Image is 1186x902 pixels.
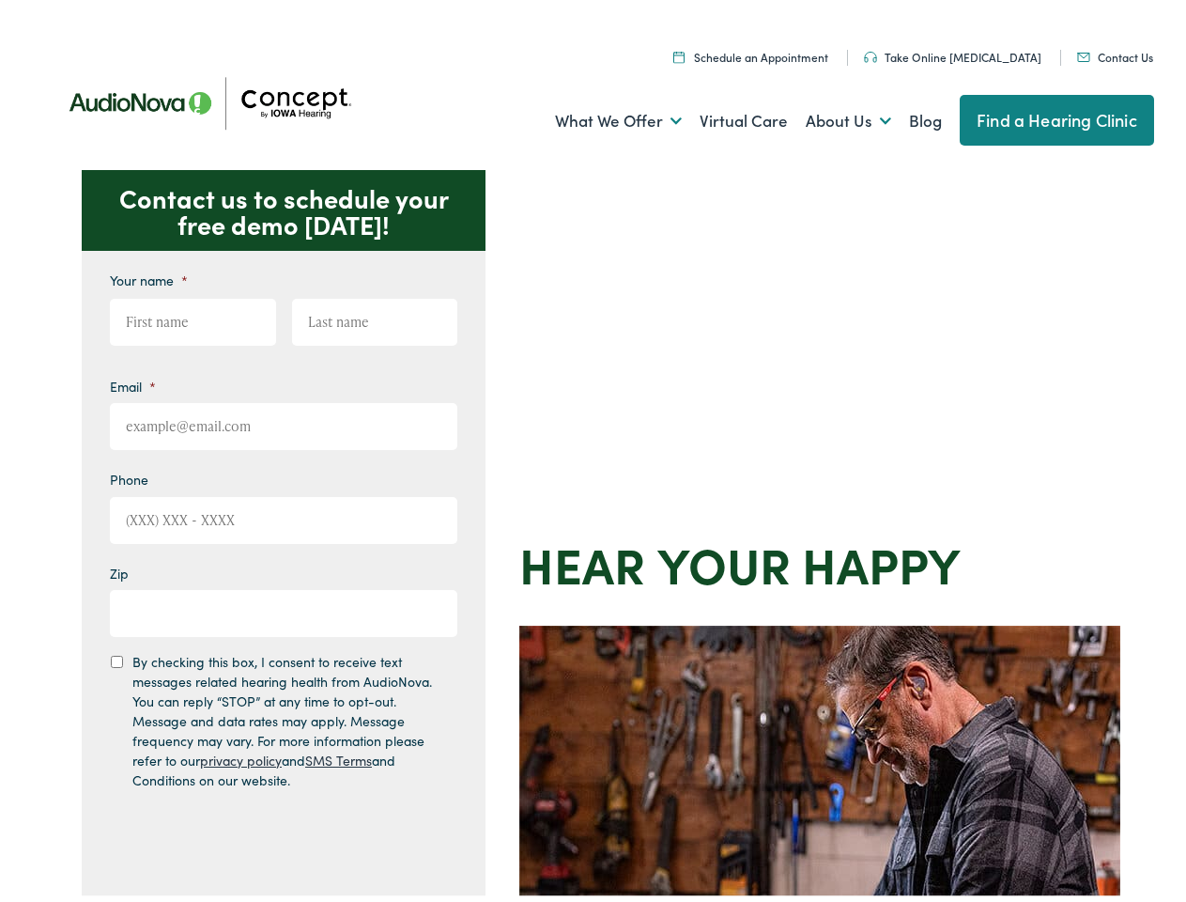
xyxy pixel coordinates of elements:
input: Last name [292,293,458,340]
strong: your Happy [657,523,961,592]
input: (XXX) XXX - XXXX [110,491,457,538]
a: Take Online [MEDICAL_DATA] [864,43,1041,59]
p: Contact us to schedule your free demo [DATE]! [82,164,485,245]
label: Zip [110,559,129,576]
input: First name [110,293,276,340]
img: utility icon [864,46,877,57]
label: Phone [110,465,148,482]
a: Find a Hearing Clinic [960,89,1154,140]
a: SMS Terms [305,745,372,764]
strong: Hear [519,523,645,592]
a: About Us [806,81,891,150]
a: Virtual Care [700,81,788,150]
label: Email [110,372,156,389]
img: A calendar icon to schedule an appointment at Concept by Iowa Hearing. [673,45,685,57]
a: privacy policy [200,745,282,764]
a: Blog [909,81,942,150]
a: Schedule an Appointment [673,43,828,59]
label: Your name [110,266,188,283]
input: example@email.com [110,397,457,444]
img: utility icon [1077,47,1090,56]
a: What We Offer [555,81,682,150]
a: Contact Us [1077,43,1153,59]
label: By checking this box, I consent to receive text messages related hearing health from AudioNova. Y... [132,646,440,785]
